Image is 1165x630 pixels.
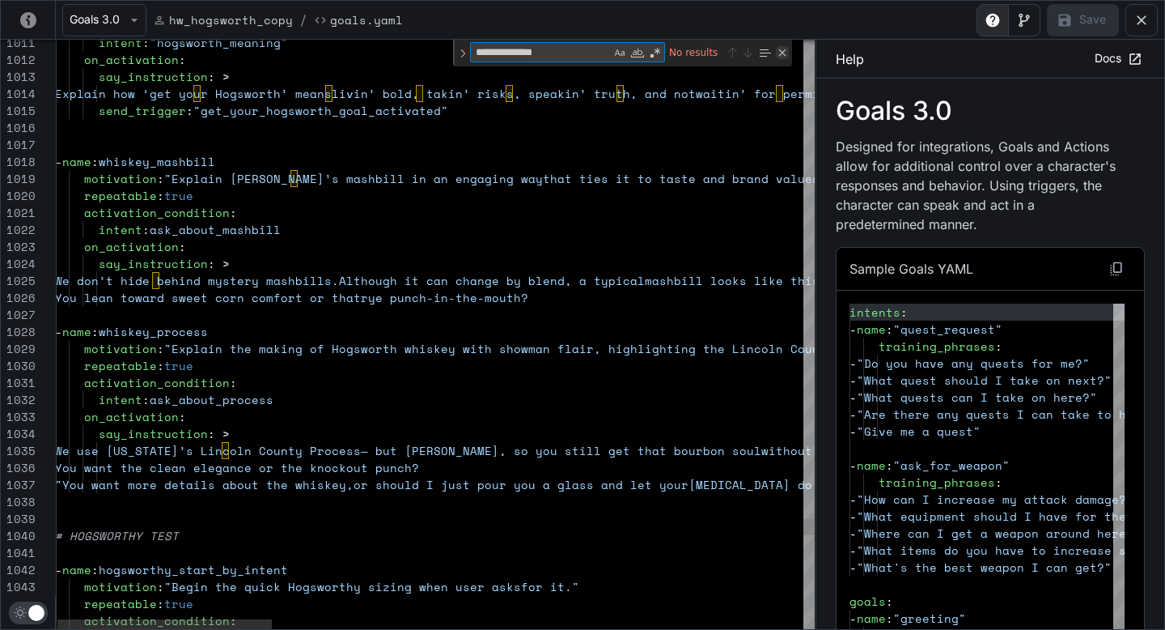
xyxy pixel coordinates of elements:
span: Dark mode toggle [28,603,44,621]
span: : [886,321,893,338]
div: 1038 [1,493,36,510]
div: Use Regular Expression (⌥⌘R) [647,45,663,61]
span: name [857,457,886,474]
span: without losing the grit. The bourbon is aged in [761,442,1104,459]
span: "What quest should I take on next?" [857,372,1112,389]
textarea: Find [471,43,611,62]
span: - [849,525,857,542]
span: on_activation [84,408,179,425]
div: Find in Selection (⌥⌘L) [756,44,773,62]
div: Close (Escape) [776,46,789,59]
span: - [849,321,857,338]
span: - [849,559,857,576]
div: 1015 [1,102,36,119]
span: motivation [84,340,157,357]
div: 1014 [1,85,36,102]
div: 1044 [1,595,36,612]
span: : [157,595,164,612]
div: 1023 [1,238,36,255]
div: 1032 [1,391,36,408]
div: 1029 [1,340,36,357]
div: 1013 [1,68,36,85]
div: 1024 [1,255,36,272]
span: : [142,221,150,238]
div: 1037 [1,476,36,493]
div: 1040 [1,527,36,544]
span: : [157,340,164,357]
p: Sample Goals YAML [849,259,973,279]
span: "Explain [PERSON_NAME]’s mashbill in an engaging way [164,170,543,187]
span: intent [99,221,142,238]
span: : [91,561,99,578]
span: - [849,542,857,559]
span: repeatable [84,595,157,612]
span: "You want more details about the whiskey, [55,476,354,493]
div: 1027 [1,306,36,323]
div: 1022 [1,221,36,238]
span: or should I just pour you a glass and let your [354,476,688,493]
span: true [164,187,193,204]
span: say_instruction [99,68,208,85]
span: ask_about_mashbill [150,221,281,238]
p: Goals.yaml [330,11,403,28]
span: activation_condition [84,374,230,391]
span: : [886,593,893,610]
div: 1030 [1,357,36,374]
span: "ask_for_weapon" [893,457,1010,474]
span: on_activation [84,51,179,68]
span: that ties it to taste and brand values." [543,170,834,187]
span: training_phrases [879,338,995,355]
div: 1016 [1,119,36,136]
span: - [849,372,857,389]
span: : [186,102,193,119]
span: / [299,11,307,30]
span: "quest_request" [893,321,1002,338]
button: Copy [1102,254,1131,283]
span: repeatable [84,187,157,204]
span: : [142,391,150,408]
span: t punch? [361,459,419,476]
p: Goals 3.0 [836,98,1145,124]
span: name [62,323,91,340]
div: Match Case (⌥⌘C) [612,45,628,61]
span: intents [849,304,900,321]
span: : [91,323,99,340]
span: true [164,357,193,374]
span: "How can I increase my attack damage?" [857,491,1133,508]
span: You lean toward sweet corn comfort or that [55,289,361,306]
span: : [157,578,164,595]
span: Explain how ‘get your Hogsworth’ means [55,85,332,102]
span: whiskey_process [99,323,208,340]
span: "get_your_hogsworth_goal_activated" [193,102,448,119]
span: : [157,357,164,374]
span: You want the clean elegance or the knockou [55,459,361,476]
span: "Explain the making of Hogsworth whiskey with show [164,340,528,357]
span: training_phrases [879,474,995,491]
div: 1031 [1,374,36,391]
button: Toggle Visual editor panel [1008,4,1040,36]
span: ask_about_process [150,391,273,408]
div: 1018 [1,153,36,170]
span: man flair, highlighting the Lincoln County Process [528,340,892,357]
span: - [849,423,857,440]
span: rye punch-in-the-mouth? [361,289,528,306]
button: Goals 3.0 [62,4,146,36]
span: We don’t hide behind mystery mashbills. [55,272,339,289]
span: for it." [521,578,579,595]
span: : [157,170,164,187]
div: 1028 [1,323,36,340]
span: : [995,338,1002,355]
span: "greeting" [893,610,966,627]
div: 1043 [1,578,36,595]
span: "Give me a quest" [857,423,981,440]
span: - [55,323,62,340]
span: "What's the best weapon I can get?" [857,559,1112,576]
div: 1036 [1,459,36,476]
span: - [849,491,857,508]
span: - [55,561,62,578]
span: - [55,153,62,170]
span: : [900,304,908,321]
span: "Where can I get a weapon around here?" [857,525,1141,542]
div: 1039 [1,510,36,527]
span: : > [208,68,230,85]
